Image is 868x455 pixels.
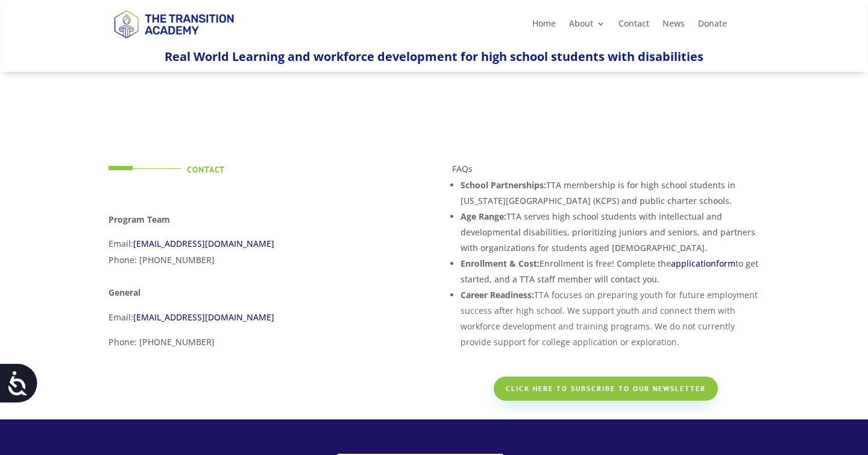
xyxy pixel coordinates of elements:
[461,177,759,209] li: TTA membership is for high school students in [US_STATE][GEOGRAPHIC_DATA] (KCPS) and public chart...
[165,48,703,65] span: Real World Learning and workforce development for high school students with disabilities
[461,209,759,256] li: TTA serves high school students with intellectual and developmental disabilities, prioritizing ju...
[108,334,416,359] p: Phone: [PHONE_NUMBER]
[461,179,546,191] strong: School Partnerships:
[532,19,556,33] a: Home
[461,289,758,348] b: Career Readiness:
[461,211,506,222] strong: Age Range:
[108,214,170,225] strong: Program Team
[108,236,416,276] p: Email: Phone: [PHONE_NUMBER]
[133,238,274,249] a: [EMAIL_ADDRESS][DOMAIN_NAME]
[452,161,759,177] p: FAQs
[461,258,539,269] strong: Enrollment & Cost:
[698,19,727,33] a: Donate
[133,311,274,323] a: [EMAIL_ADDRESS][DOMAIN_NAME]
[108,287,140,298] strong: General
[108,2,239,45] img: TTA Brand_TTA Primary Logo_Horizontal_Light BG
[187,165,416,180] h4: Contact
[569,19,605,33] a: About
[716,258,735,269] span: form
[662,19,685,33] a: News
[671,258,735,269] a: applicationform
[494,377,718,401] a: Click here to subscribe to our newsletter
[461,256,759,287] li: Enrollment is free! Complete the to get started, and a TTA staff member will contact you.
[108,310,416,334] p: Email:
[618,19,649,33] a: Contact
[671,258,716,269] span: application
[108,36,239,48] a: Logo-Noticias
[461,289,758,348] span: TTA focuses on preparing youth for future employment success after high school. We support youth ...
